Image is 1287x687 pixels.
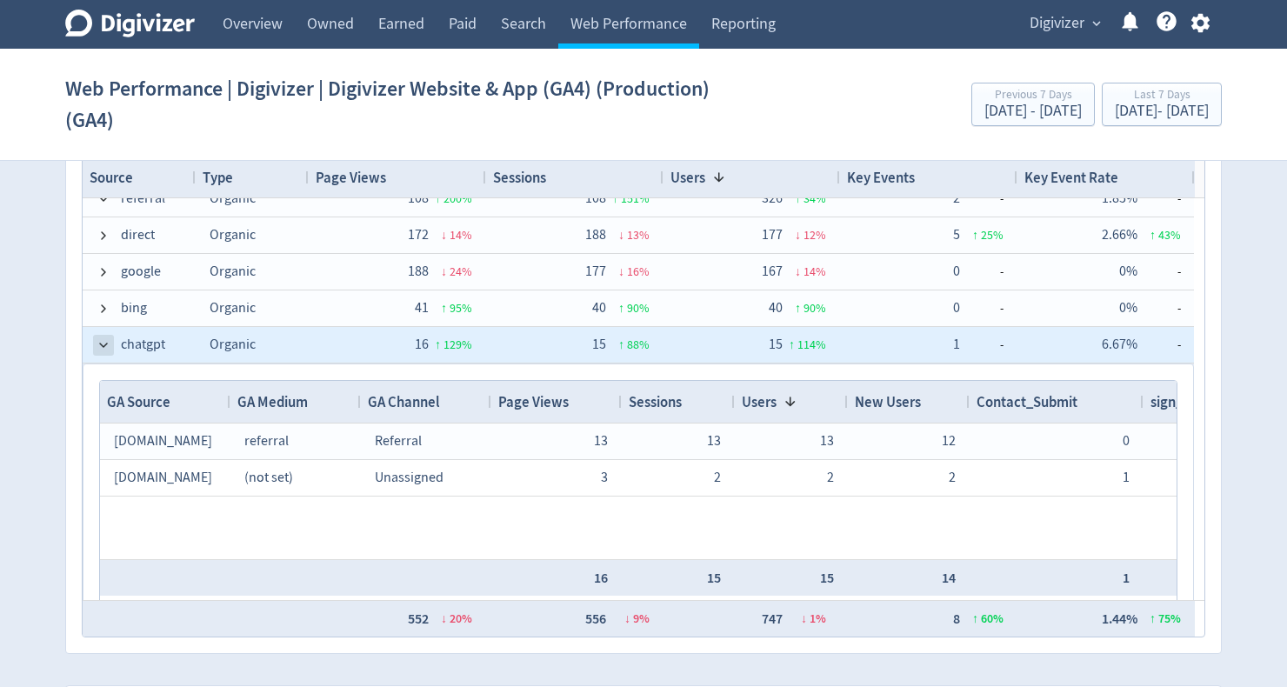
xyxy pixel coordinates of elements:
span: 2 [953,190,960,207]
span: 0% [1119,263,1137,280]
span: ↓ [618,227,624,243]
span: Referral [375,432,422,450]
span: 95 % [450,300,472,316]
span: 13 % [627,227,650,243]
span: Source [90,168,133,187]
span: 108 [585,190,606,207]
span: - [1137,182,1181,216]
span: 13 [820,432,834,450]
span: 13 [594,432,608,450]
span: expand_more [1089,16,1104,31]
span: Users [670,168,705,187]
span: 16 [415,336,429,353]
span: ↑ [795,300,801,316]
span: 108 [408,190,429,207]
span: - [960,255,1004,289]
span: 40 [592,299,606,317]
span: 0 [953,263,960,280]
span: ↓ [441,263,447,279]
span: 12 % [804,227,826,243]
span: 13 [707,432,721,450]
span: 9 % [633,610,650,627]
span: 40 [769,299,783,317]
span: ↑ [1150,610,1156,627]
span: 14 % [804,263,826,279]
div: Previous 7 Days [984,89,1082,103]
span: 15 [820,569,834,587]
span: Page Views [498,392,569,411]
span: 151 % [621,190,650,206]
span: 8 [953,610,960,628]
span: 326 [762,190,783,207]
span: Contact_Submit [977,392,1077,411]
span: Organic [210,190,256,207]
span: 1.85% [1102,190,1137,207]
span: 200 % [443,190,472,206]
span: 2 [714,469,721,486]
span: 172 [408,226,429,243]
span: referral [244,432,289,450]
span: ↓ [618,263,624,279]
span: - [960,291,1004,325]
h1: Web Performance | Digivizer | Digivizer Website & App (GA4) (Production) (GA4) [65,61,761,148]
span: referral [121,182,165,216]
span: 177 [585,263,606,280]
span: Organic [210,226,256,243]
span: 15 [769,336,783,353]
span: 556 [585,610,606,628]
span: ↑ [435,337,441,352]
span: - [1137,291,1181,325]
span: google [121,255,161,289]
span: ↑ [618,300,624,316]
span: 6.67% [1102,336,1137,353]
span: ↑ [435,190,441,206]
span: direct [121,218,155,252]
span: ↓ [624,610,630,627]
span: New Users [855,392,921,411]
span: 0 [953,299,960,317]
span: chatgpt [121,328,165,362]
span: 1 [953,336,960,353]
span: 1 [1123,469,1130,486]
span: ↓ [441,610,447,627]
span: - [960,328,1004,362]
span: 1 % [810,610,826,627]
span: Type [203,168,233,187]
span: 177 [762,226,783,243]
span: 0% [1119,299,1137,317]
span: 34 % [804,190,826,206]
span: [DOMAIN_NAME] [114,469,212,486]
span: 14 % [450,227,472,243]
span: ↑ [441,300,447,316]
div: [DATE] - [DATE] [1115,103,1209,119]
span: 2 [827,469,834,486]
span: 2.66% [1102,226,1137,243]
button: Last 7 Days[DATE]- [DATE] [1102,83,1222,126]
span: 188 [408,263,429,280]
span: 14 [942,569,956,587]
span: ↓ [795,263,801,279]
span: 16 [594,569,608,587]
div: Last 7 Days [1115,89,1209,103]
span: 5 [953,226,960,243]
span: ↑ [1150,227,1156,243]
span: 20 % [450,610,472,627]
span: ↓ [801,610,807,627]
span: Users [742,392,777,411]
span: 747 [762,610,783,628]
span: sign_up [1150,392,1198,411]
span: Key Event Rate [1024,168,1118,187]
span: 129 % [443,337,472,352]
span: Digivizer [1030,10,1084,37]
span: 1 [1123,569,1130,587]
span: ↑ [789,337,795,352]
span: - [1137,255,1181,289]
span: 90 % [627,300,650,316]
span: Sessions [493,168,546,187]
span: 188 [585,226,606,243]
span: 167 [762,263,783,280]
span: bing [121,291,147,325]
span: ↑ [795,190,801,206]
span: 43 % [1158,227,1181,243]
span: ↓ [795,227,801,243]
